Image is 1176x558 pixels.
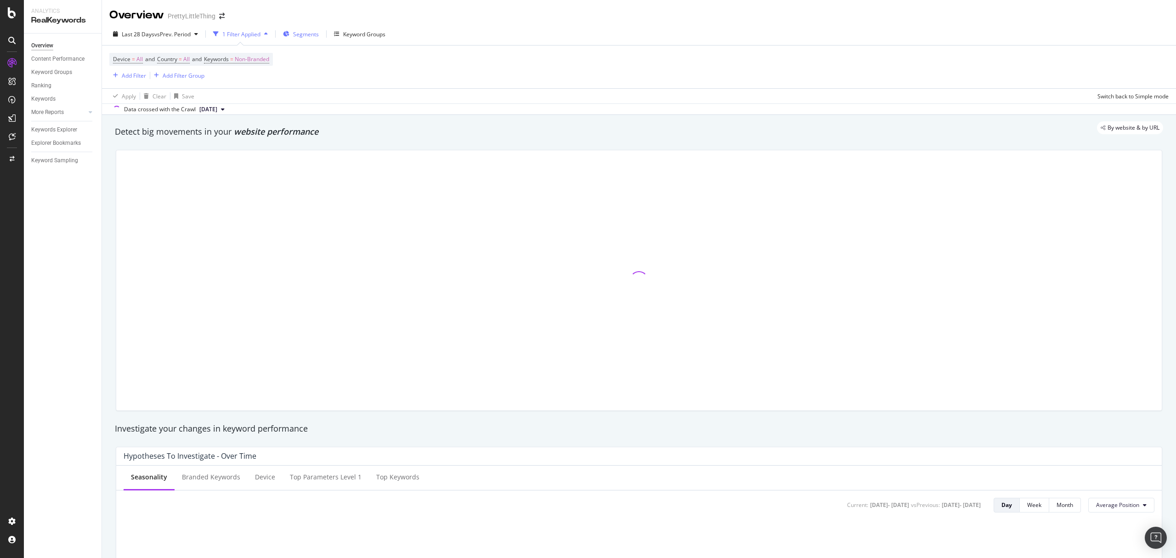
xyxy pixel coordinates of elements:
[1145,527,1167,549] div: Open Intercom Messenger
[330,27,389,41] button: Keyword Groups
[136,53,143,66] span: All
[122,72,146,80] div: Add Filter
[31,125,77,135] div: Keywords Explorer
[1027,501,1041,509] div: Week
[31,41,53,51] div: Overview
[31,54,95,64] a: Content Performance
[1001,501,1012,509] div: Day
[870,501,909,509] div: [DATE] - [DATE]
[31,41,95,51] a: Overview
[911,501,940,509] div: vs Previous :
[235,53,269,66] span: Non-Branded
[942,501,981,509] div: [DATE] - [DATE]
[192,55,202,63] span: and
[1108,125,1159,131] span: By website & by URL
[109,70,146,81] button: Add Filter
[182,473,240,482] div: Branded Keywords
[31,7,94,15] div: Analytics
[115,423,1163,435] div: Investigate your changes in keyword performance
[847,501,868,509] div: Current:
[31,54,85,64] div: Content Performance
[196,104,228,115] button: [DATE]
[31,68,72,77] div: Keyword Groups
[994,498,1020,512] button: Day
[157,55,177,63] span: Country
[31,68,95,77] a: Keyword Groups
[31,108,64,117] div: More Reports
[153,92,166,100] div: Clear
[31,138,81,148] div: Explorer Bookmarks
[1049,498,1081,512] button: Month
[31,81,95,91] a: Ranking
[222,30,260,38] div: 1 Filter Applied
[170,89,194,103] button: Save
[31,94,95,104] a: Keywords
[131,473,167,482] div: Seasonality
[145,55,155,63] span: and
[109,89,136,103] button: Apply
[1020,498,1049,512] button: Week
[1057,501,1073,509] div: Month
[183,53,190,66] span: All
[1094,89,1169,103] button: Switch back to Simple mode
[1088,498,1154,512] button: Average Position
[31,156,95,165] a: Keyword Sampling
[150,70,204,81] button: Add Filter Group
[376,473,419,482] div: Top Keywords
[179,55,182,63] span: =
[31,108,86,117] a: More Reports
[31,81,51,91] div: Ranking
[31,125,95,135] a: Keywords Explorer
[279,27,322,41] button: Segments
[31,94,56,104] div: Keywords
[219,13,225,19] div: arrow-right-arrow-left
[343,30,385,38] div: Keyword Groups
[163,72,204,80] div: Add Filter Group
[31,138,95,148] a: Explorer Bookmarks
[209,27,271,41] button: 1 Filter Applied
[122,92,136,100] div: Apply
[113,55,130,63] span: Device
[1097,121,1163,134] div: legacy label
[1096,501,1139,509] span: Average Position
[109,27,202,41] button: Last 28 DaysvsPrev. Period
[1097,92,1169,100] div: Switch back to Simple mode
[293,30,319,38] span: Segments
[31,15,94,26] div: RealKeywords
[199,105,217,114] span: 2025 Sep. 19th
[168,11,215,21] div: PrettyLittleThing
[290,473,362,482] div: Top parameters Level 1
[230,55,233,63] span: =
[124,451,256,461] div: Hypotheses to Investigate - Over Time
[122,30,154,38] span: Last 28 Days
[204,55,229,63] span: Keywords
[124,105,196,114] div: Data crossed with the Crawl
[31,156,78,165] div: Keyword Sampling
[154,30,191,38] span: vs Prev. Period
[109,7,164,23] div: Overview
[182,92,194,100] div: Save
[255,473,275,482] div: Device
[132,55,135,63] span: =
[140,89,166,103] button: Clear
